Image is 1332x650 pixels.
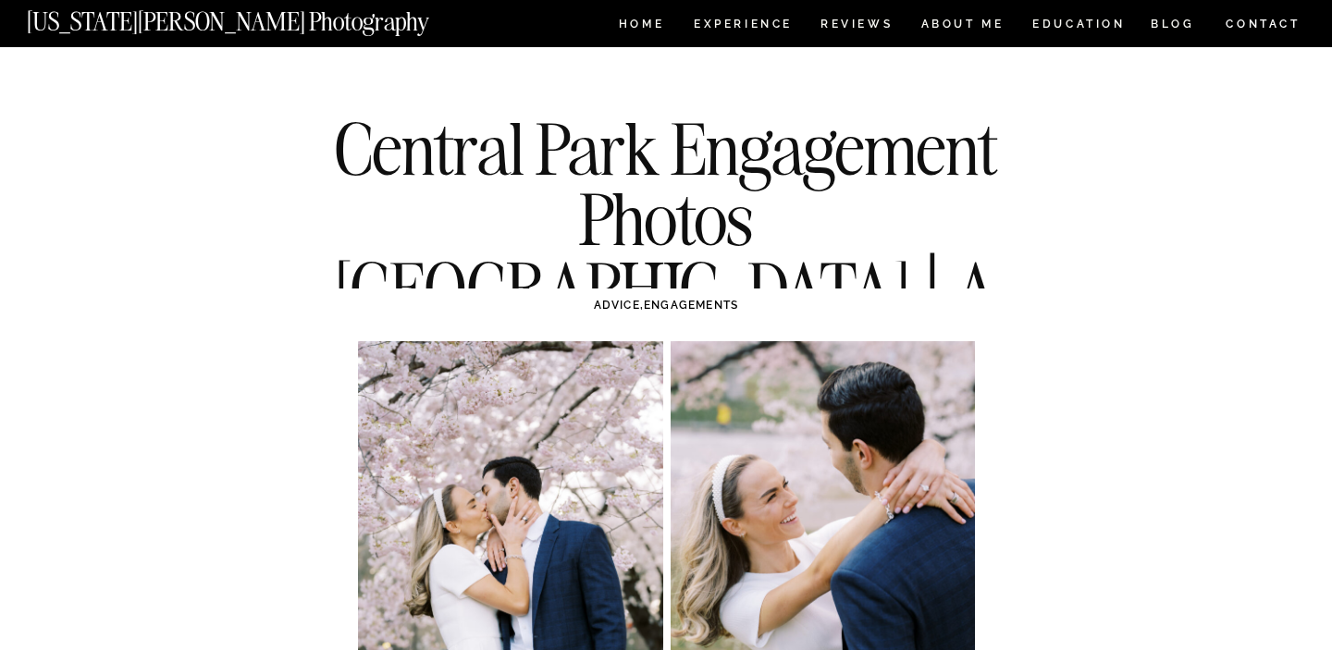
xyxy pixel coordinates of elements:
[27,9,491,25] a: [US_STATE][PERSON_NAME] Photography
[920,18,1005,34] a: ABOUT ME
[330,114,1002,393] h1: Central Park Engagement Photos [GEOGRAPHIC_DATA] | A Complete Guide
[1030,18,1128,34] a: EDUCATION
[1225,14,1301,34] a: CONTACT
[694,18,791,34] a: Experience
[1151,18,1195,34] a: BLOG
[615,18,668,34] a: HOME
[644,299,738,312] a: ENGAGEMENTS
[397,297,935,313] h3: ,
[594,299,640,312] a: ADVICE
[820,18,890,34] a: REVIEWS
